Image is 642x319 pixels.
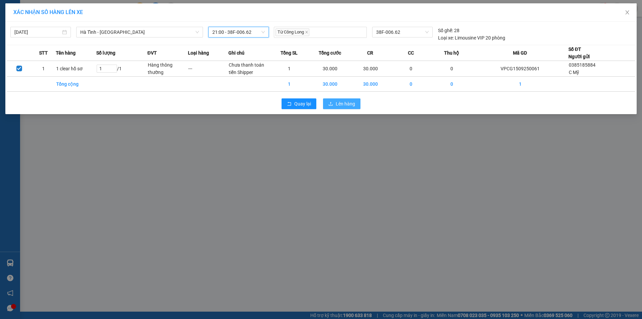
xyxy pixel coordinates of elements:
[568,46,590,60] div: Số ĐT Người gửi
[282,98,316,109] button: rollbackQuay lại
[319,49,341,57] span: Tổng cước
[287,101,292,107] span: rollback
[147,49,157,57] span: ĐVT
[438,34,454,42] span: Loại xe:
[305,30,308,34] span: close
[431,77,472,92] td: 0
[438,27,459,34] div: 28
[431,61,472,77] td: 0
[228,61,269,77] td: Chưa thanh toán tiền Shipper
[80,27,199,37] span: Hà Tĩnh - Hà Nội
[391,77,431,92] td: 0
[294,100,311,107] span: Quay lại
[625,10,630,15] span: close
[310,77,350,92] td: 30.000
[188,61,228,77] td: ---
[195,30,199,34] span: down
[472,77,568,92] td: 1
[438,34,505,42] div: Limousine VIP 20 phòng
[96,61,147,77] td: / 1
[31,61,56,77] td: 1
[56,61,96,77] td: 1 clear hồ sơ
[269,77,310,92] td: 1
[96,49,115,57] span: Số lượng
[8,49,117,60] b: GỬI : VP [PERSON_NAME]
[310,61,350,77] td: 30.000
[618,3,637,22] button: Close
[63,16,280,25] li: Cổ Đạm, xã [GEOGRAPHIC_DATA], [GEOGRAPHIC_DATA]
[376,27,428,37] span: 38F-006.62
[8,8,42,42] img: logo.jpg
[56,77,96,92] td: Tổng cộng
[323,98,360,109] button: uploadLên hàng
[513,49,527,57] span: Mã GD
[336,100,355,107] span: Lên hàng
[281,49,298,57] span: Tổng SL
[147,61,188,77] td: Hàng thông thường
[350,77,391,92] td: 30.000
[444,49,459,57] span: Thu hộ
[276,28,309,36] span: Từ Công Long
[63,25,280,33] li: Hotline: 1900252555
[269,61,310,77] td: 1
[188,49,209,57] span: Loại hàng
[472,61,568,77] td: VPCG1509250061
[438,27,453,34] span: Số ghế:
[39,49,48,57] span: STT
[14,28,61,36] input: 15/09/2025
[56,49,76,57] span: Tên hàng
[367,49,373,57] span: CR
[350,61,391,77] td: 30.000
[13,9,83,15] span: XÁC NHẬN SỐ HÀNG LÊN XE
[228,49,244,57] span: Ghi chú
[391,61,431,77] td: 0
[408,49,414,57] span: CC
[569,62,596,68] span: 0385185884
[212,27,265,37] span: 21:00 - 38F-006.62
[569,70,579,75] span: C Mỹ
[328,101,333,107] span: upload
